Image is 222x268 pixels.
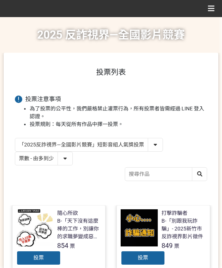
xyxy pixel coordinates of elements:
[125,168,207,181] input: 搜尋作品
[161,217,206,240] div: B-「別跟我玩詐騙」- 2025新竹市反詐視界影片徵件
[57,242,68,249] span: 854
[30,120,207,128] li: 投票規則：每天從所有作品中擇一投票。
[57,209,78,217] div: 隨心所欲
[57,217,102,240] div: B-「天下沒有這麼棒的工作，別讓你的求職夢變成惡夢！」- 2025新竹市反詐視界影片徵件
[15,68,207,77] h1: 投票列表
[138,255,148,261] span: 投票
[174,243,179,249] span: 票
[37,17,185,53] h1: 2025 反詐視界—全國影片競賽
[161,242,173,249] span: 849
[33,255,44,261] span: 投票
[161,209,187,217] div: 打擊詐騙者
[25,96,61,103] span: 投票注意事項
[70,243,75,249] span: 票
[30,105,207,120] li: 為了投票的公平性，我們嚴格禁止灌票行為，所有投票者皆需經過 LINE 登入認證。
